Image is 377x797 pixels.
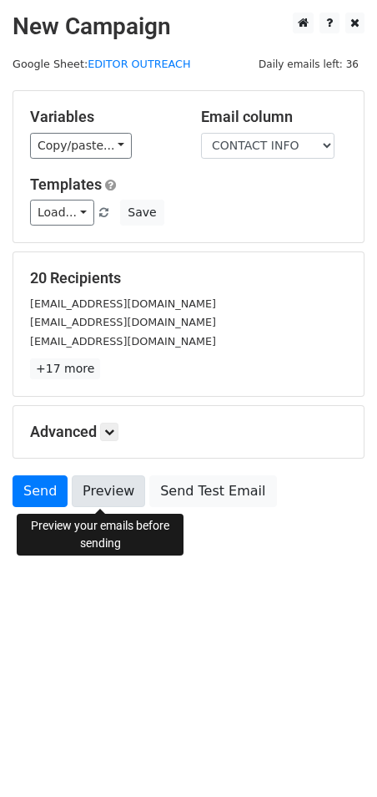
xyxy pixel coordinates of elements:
[17,514,183,556] div: Preview your emails before sending
[294,717,377,797] iframe: Chat Widget
[13,475,68,507] a: Send
[30,335,216,348] small: [EMAIL_ADDRESS][DOMAIN_NAME]
[30,269,347,287] h5: 20 Recipients
[88,58,190,70] a: EDITOR OUTREACH
[149,475,276,507] a: Send Test Email
[120,200,163,226] button: Save
[13,58,191,70] small: Google Sheet:
[30,423,347,441] h5: Advanced
[30,316,216,328] small: [EMAIL_ADDRESS][DOMAIN_NAME]
[30,297,216,310] small: [EMAIL_ADDRESS][DOMAIN_NAME]
[30,175,102,193] a: Templates
[30,358,100,379] a: +17 more
[253,58,364,70] a: Daily emails left: 36
[30,133,132,159] a: Copy/paste...
[13,13,364,41] h2: New Campaign
[30,200,94,226] a: Load...
[30,108,176,126] h5: Variables
[201,108,347,126] h5: Email column
[72,475,145,507] a: Preview
[253,55,364,74] span: Daily emails left: 36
